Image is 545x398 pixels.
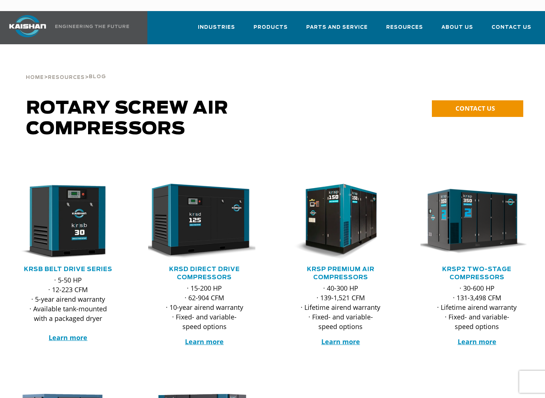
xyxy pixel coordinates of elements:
[26,74,44,80] a: Home
[185,337,224,346] a: Learn more
[163,283,246,331] p: · 15-200 HP · 62-904 CFM · 10-year airend warranty · Fixed- and variable-speed options
[55,25,129,28] img: Engineering the future
[492,23,531,32] span: Contact Us
[386,18,423,43] a: Resources
[420,184,533,260] div: krsp350
[299,283,382,331] p: · 40-300 HP · 139-1,521 CFM · Lifetime airend warranty · Fixed- and variable-speed options
[48,75,85,80] span: Resources
[26,75,44,80] span: Home
[492,18,531,43] a: Contact Us
[24,266,112,272] a: KRSB Belt Drive Series
[6,184,119,260] img: krsb30
[306,23,368,32] span: Parts and Service
[386,23,423,32] span: Resources
[198,18,235,43] a: Industries
[169,266,240,280] a: KRSD Direct Drive Compressors
[441,23,473,32] span: About Us
[49,333,87,342] a: Learn more
[432,100,523,117] a: CONTACT US
[148,184,261,260] div: krsd125
[27,275,110,342] p: · 5-50 HP · 12-223 CFM · 5-year airend warranty · Available tank-mounted with a packaged dryer
[48,74,85,80] a: Resources
[143,184,255,260] img: krsd125
[26,55,106,83] div: > >
[321,337,360,346] a: Learn more
[455,104,495,113] span: CONTACT US
[415,184,528,260] img: krsp350
[254,23,288,32] span: Products
[89,75,106,79] span: Blog
[12,184,125,260] div: krsb30
[435,283,518,331] p: · 30-600 HP · 131-3,498 CFM · Lifetime airend warranty · Fixed- and variable-speed options
[306,18,368,43] a: Parts and Service
[198,23,235,32] span: Industries
[442,266,511,280] a: KRSP2 Two-Stage Compressors
[458,337,496,346] a: Learn more
[254,18,288,43] a: Products
[284,184,397,260] div: krsp150
[307,266,374,280] a: KRSP Premium Air Compressors
[279,184,392,260] img: krsp150
[441,18,473,43] a: About Us
[26,100,228,138] span: Rotary Screw Air Compressors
